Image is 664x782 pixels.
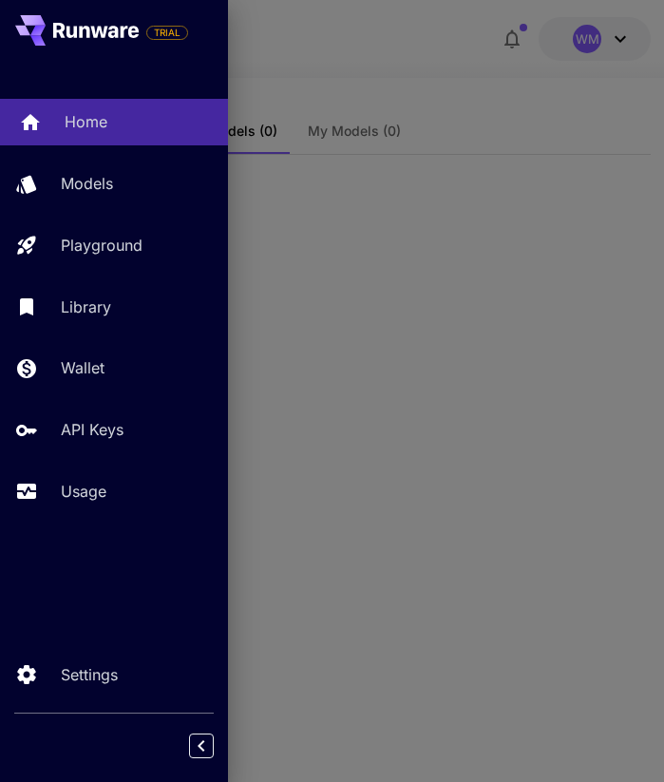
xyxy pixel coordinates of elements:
p: Home [65,110,107,133]
p: API Keys [61,418,123,441]
p: Models [61,172,113,195]
p: Library [61,296,111,318]
span: Add your payment card to enable full platform functionality. [146,21,188,44]
p: Usage [61,480,106,503]
div: Collapse sidebar [203,729,228,763]
p: Playground [61,234,142,257]
button: Collapse sidebar [189,734,214,758]
p: Wallet [61,356,104,379]
span: TRIAL [147,26,187,40]
p: Settings [61,663,118,686]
